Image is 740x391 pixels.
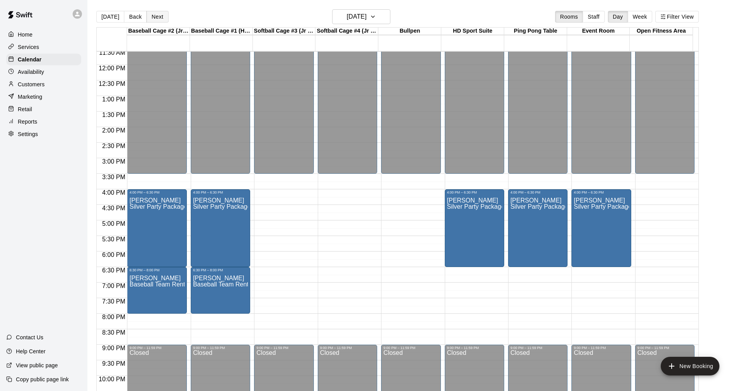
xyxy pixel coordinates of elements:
div: 4:00 PM – 6:30 PM [510,190,565,194]
button: Week [628,11,652,23]
a: Settings [6,128,81,140]
span: 11:30 AM [97,49,127,56]
div: 9:00 PM – 11:59 PM [383,346,438,350]
span: 6:30 PM [100,267,127,274]
div: 4:00 PM – 6:30 PM [447,190,502,194]
div: 4:00 PM – 6:30 PM [574,190,629,194]
h6: [DATE] [347,11,367,22]
div: 4:00 PM – 6:30 PM: Silver Party Package [127,189,186,267]
p: Copy public page link [16,375,69,383]
span: 6:00 PM [100,251,127,258]
span: 2:30 PM [100,143,127,149]
span: Baseball Team Rental [129,281,190,288]
p: Calendar [18,56,42,63]
div: 9:00 PM – 11:59 PM [510,346,565,350]
p: Home [18,31,33,38]
span: 9:00 PM [100,345,127,351]
button: Filter View [655,11,699,23]
span: Silver Party Package [510,203,568,210]
span: 5:00 PM [100,220,127,227]
span: Silver Party Package [447,203,505,210]
span: Baseball Team Rental [193,281,253,288]
div: Softball Cage #3 (Jr Hack Attack) [253,28,316,35]
div: 6:30 PM – 8:00 PM [193,268,248,272]
div: 4:00 PM – 6:30 PM [193,190,248,194]
div: 4:00 PM – 6:30 PM: Silver Party Package [191,189,250,267]
div: Baseball Cage #1 (Hack Attack) [190,28,253,35]
div: HD Sport Suite [441,28,504,35]
span: 1:00 PM [100,96,127,103]
span: Silver Party Package [574,203,632,210]
span: 5:30 PM [100,236,127,243]
div: 9:00 PM – 11:59 PM [447,346,502,350]
span: 7:30 PM [100,298,127,305]
span: 8:30 PM [100,329,127,336]
div: 9:00 PM – 11:59 PM [256,346,311,350]
p: Marketing [18,93,42,101]
span: 12:30 PM [97,80,127,87]
button: Staff [583,11,605,23]
a: Home [6,29,81,40]
button: Next [146,11,168,23]
p: Customers [18,80,45,88]
div: Softball Cage #4 (Jr Hack Attack) [315,28,378,35]
div: Ping Pong Table [504,28,567,35]
div: 9:00 PM – 11:59 PM [637,346,692,350]
div: 6:30 PM – 8:00 PM: Amy Phillips [191,267,250,314]
button: [DATE] [96,11,124,23]
a: Customers [6,79,81,90]
p: Services [18,43,39,51]
span: 2:00 PM [100,127,127,134]
div: Event Room [567,28,630,35]
div: 9:00 PM – 11:59 PM [129,346,184,350]
div: 4:00 PM – 6:30 PM: Silver Party Package [571,189,631,267]
span: 1:30 PM [100,112,127,118]
a: Calendar [6,54,81,65]
button: add [661,357,719,375]
div: 6:30 PM – 8:00 PM: Amy Phillips [127,267,186,314]
span: 7:00 PM [100,283,127,289]
a: Reports [6,116,81,127]
div: Baseball Cage #2 (Jr Hack Attack) [127,28,190,35]
span: 9:30 PM [100,360,127,367]
div: Bullpen [378,28,441,35]
p: View public page [16,361,58,369]
span: 3:00 PM [100,158,127,165]
span: 8:00 PM [100,314,127,320]
p: Settings [18,130,38,138]
p: Contact Us [16,333,44,341]
a: Marketing [6,91,81,103]
button: Back [124,11,147,23]
div: 4:00 PM – 6:30 PM: Silver Party Package [445,189,504,267]
span: 4:30 PM [100,205,127,211]
button: [DATE] [332,9,390,24]
span: 4:00 PM [100,189,127,196]
a: Retail [6,103,81,115]
p: Help Center [16,347,45,355]
span: 3:30 PM [100,174,127,180]
p: Availability [18,68,44,76]
div: 4:00 PM – 6:30 PM: Silver Party Package [508,189,568,267]
div: 9:00 PM – 11:59 PM [320,346,375,350]
a: Availability [6,66,81,78]
a: Services [6,41,81,53]
span: Silver Party Package [193,203,251,210]
div: 9:00 PM – 11:59 PM [574,346,629,350]
span: 12:00 PM [97,65,127,72]
div: 4:00 PM – 6:30 PM [129,190,184,194]
button: Day [608,11,628,23]
button: Rooms [555,11,583,23]
span: 10:00 PM [97,376,127,382]
p: Reports [18,118,37,126]
div: 9:00 PM – 11:59 PM [193,346,248,350]
p: Retail [18,105,32,113]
